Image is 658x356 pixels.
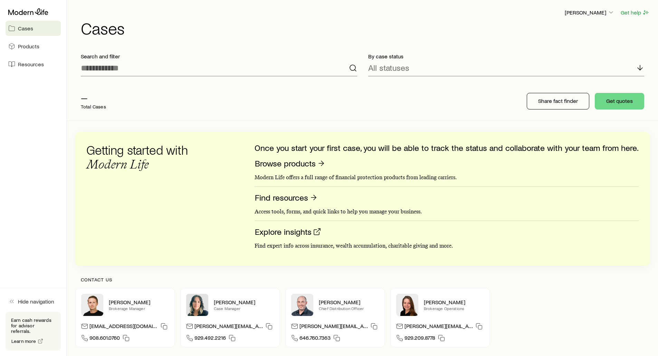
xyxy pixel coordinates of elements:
a: Products [6,39,61,54]
span: Resources [18,61,44,68]
p: All statuses [368,63,409,73]
button: Share fact finder [527,93,589,109]
span: Hide navigation [18,298,54,305]
p: Once you start your first case, you will be able to track the status and collaborate with your te... [255,143,639,153]
p: — [81,93,106,103]
div: Earn cash rewards for advisor referrals.Learn more [6,312,61,350]
p: [PERSON_NAME][EMAIL_ADDRESS][DOMAIN_NAME] [299,323,368,332]
p: [PERSON_NAME] [319,299,379,306]
p: Contact us [81,277,644,282]
a: Find resources [255,192,318,203]
span: Products [18,43,39,50]
p: Earn cash rewards for advisor referrals. [11,317,55,334]
span: 929.492.2216 [194,334,226,344]
button: Hide navigation [6,294,61,309]
span: 908.601.0760 [89,334,120,344]
p: Brokerage Manager [109,306,169,311]
p: [PERSON_NAME] [424,299,484,306]
img: Ellen Wall [396,294,418,316]
button: [PERSON_NAME] [564,9,615,17]
p: [PERSON_NAME] [109,299,169,306]
span: Modern Life [86,157,149,172]
h1: Cases [81,20,650,36]
p: [PERSON_NAME] [214,299,274,306]
span: Cases [18,25,33,32]
p: Brokerage Operations [424,306,484,311]
p: Search and filter [81,53,357,60]
a: Cases [6,21,61,36]
h3: Getting started with [86,143,197,171]
p: Case Manager [214,306,274,311]
p: [EMAIL_ADDRESS][DOMAIN_NAME] [89,323,158,332]
img: Rich Loeffler [81,294,103,316]
p: Find expert info across insurance, wealth accumulation, charitable giving and more. [255,242,639,249]
p: [PERSON_NAME][EMAIL_ADDRESS][DOMAIN_NAME] [404,323,473,332]
p: By case status [368,53,645,60]
p: Total Cases [81,104,106,109]
p: Chief Distribution Officer [319,306,379,311]
p: Modern Life offers a full range of financial protection products from leading carriers. [255,174,639,181]
button: Get help [620,9,650,17]
p: Access tools, forms, and quick links to help you manage your business. [255,208,639,215]
img: Dan Pierson [291,294,313,316]
a: Explore insights [255,227,322,237]
button: Get quotes [595,93,644,109]
p: Share fact finder [538,97,578,104]
a: Browse products [255,158,326,169]
a: Resources [6,57,61,72]
span: Learn more [11,339,36,344]
span: 646.760.7363 [299,334,331,344]
p: [PERSON_NAME][EMAIL_ADDRESS][DOMAIN_NAME] [194,323,263,332]
p: [PERSON_NAME] [565,9,614,16]
img: Lisette Vega [186,294,208,316]
span: 929.209.8778 [404,334,435,344]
